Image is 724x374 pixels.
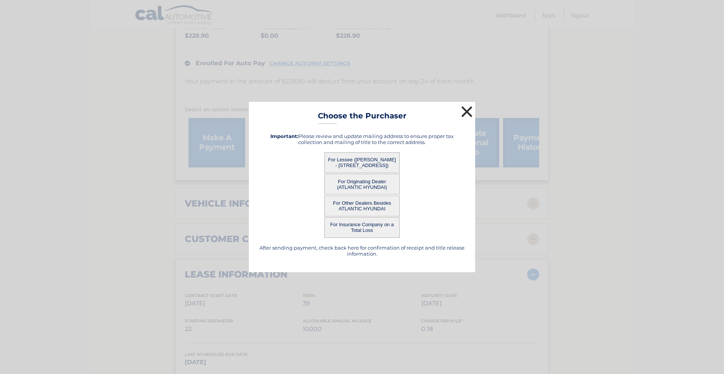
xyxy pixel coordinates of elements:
[324,152,400,173] button: For Lessee ([PERSON_NAME] - [STREET_ADDRESS])
[270,133,298,139] strong: Important:
[324,196,400,216] button: For Other Dealers Besides ATLANTIC HYUNDAI
[318,111,406,124] h3: Choose the Purchaser
[258,133,466,145] h5: Please review and update mailing address to ensure proper tax collection and mailing of title to ...
[258,245,466,257] h5: After sending payment, check back here for confirmation of receipt and title release information.
[459,104,474,119] button: ×
[324,217,400,238] button: For Insurance Company on a Total Loss
[324,174,400,195] button: For Originating Dealer (ATLANTIC HYUNDAI)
